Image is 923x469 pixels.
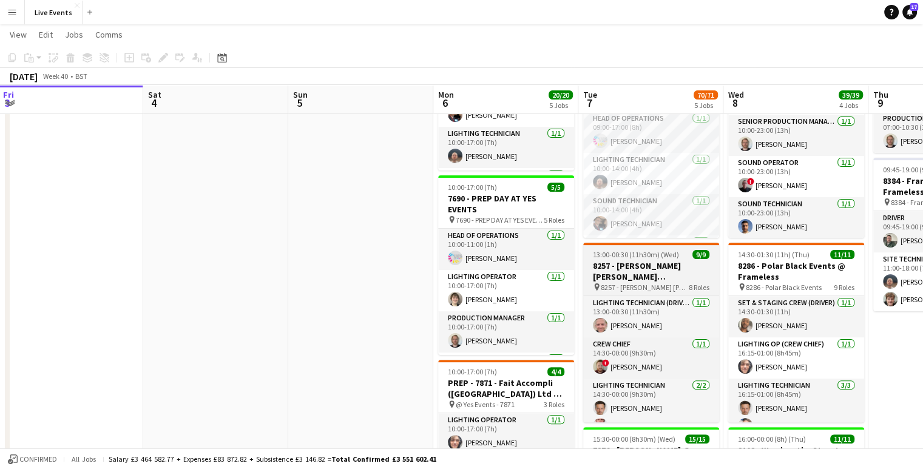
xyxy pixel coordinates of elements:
[10,29,27,40] span: View
[728,296,864,337] app-card-role: Set & Staging Crew (Driver)1/114:30-01:30 (11h)[PERSON_NAME]
[448,367,497,376] span: 10:00-17:00 (7h)
[438,377,574,399] h3: PREP - 7871 - Fait Accompli ([GEOGRAPHIC_DATA]) Ltd @ YES Events
[830,250,854,259] span: 11/11
[839,101,862,110] div: 4 Jobs
[19,455,57,464] span: Confirmed
[583,296,719,337] app-card-role: Lighting Technician (Driver)1/113:00-00:30 (11h30m)[PERSON_NAME]
[25,1,83,24] button: Live Events
[728,156,864,197] app-card-role: Sound Operator1/110:00-23:00 (13h)![PERSON_NAME]
[583,445,719,467] h3: 7876 - [PERSON_NAME] @ [GEOGRAPHIC_DATA]
[694,101,717,110] div: 5 Jobs
[830,434,854,444] span: 11/11
[728,58,864,238] app-job-card: 10:00-23:00 (13h)10/108320 - [PERSON_NAME] @ Helideck Harrods 8320 - [PERSON_NAME] @ Helideck Har...
[746,283,822,292] span: 8286 - Polar Black Events
[291,96,308,110] span: 5
[146,96,161,110] span: 4
[728,337,864,379] app-card-role: Lighting Op (Crew Chief)1/116:15-01:00 (8h45m)[PERSON_NAME]
[839,90,863,100] span: 39/39
[728,197,864,238] app-card-role: Sound Technician1/110:00-23:00 (13h)[PERSON_NAME]
[581,96,597,110] span: 7
[583,58,719,238] app-job-card: 09:00-17:00 (8h)4/4PREP - 8108 - Banqueting House @ YES EVENTS 8108 @ YES EVENTS4 RolesHead of Op...
[583,112,719,153] app-card-role: Head of Operations1/109:00-17:00 (8h)[PERSON_NAME]
[728,445,864,467] h3: 8108 - Word on the Street [GEOGRAPHIC_DATA] @ Banqueting House
[593,250,679,259] span: 13:00-00:30 (11h30m) (Wed)
[728,243,864,422] app-job-card: 14:30-01:30 (11h) (Thu)11/118286 - Polar Black Events @ Frameless 8286 - Polar Black Events9 Role...
[583,260,719,282] h3: 8257 - [PERSON_NAME] [PERSON_NAME] International @ [GEOGRAPHIC_DATA]
[694,90,718,100] span: 70/71
[728,115,864,156] app-card-role: Senior Production Manager1/110:00-23:00 (13h)[PERSON_NAME]
[902,5,917,19] a: 17
[726,96,744,110] span: 8
[583,235,719,277] app-card-role: TPM1/1
[544,215,564,224] span: 5 Roles
[547,367,564,376] span: 4/4
[583,89,597,100] span: Tue
[438,193,574,215] h3: 7690 - PREP DAY AT YES EVENTS
[549,101,572,110] div: 5 Jobs
[456,215,544,224] span: 7690 - PREP DAY AT YES EVENTS
[109,454,436,464] div: Salary £3 464 582.77 + Expenses £83 872.82 + Subsistence £3 146.82 =
[871,96,888,110] span: 9
[583,243,719,422] app-job-card: 13:00-00:30 (11h30m) (Wed)9/98257 - [PERSON_NAME] [PERSON_NAME] International @ [GEOGRAPHIC_DATA]...
[438,353,574,394] app-card-role: Sound Operator1/1
[34,27,58,42] a: Edit
[39,29,53,40] span: Edit
[583,153,719,194] app-card-role: Lighting Technician1/110:00-14:00 (4h)[PERSON_NAME]
[549,90,573,100] span: 20/20
[583,379,719,437] app-card-role: Lighting Technician2/214:30-00:00 (9h30m)[PERSON_NAME][PERSON_NAME]
[747,178,754,185] span: !
[60,27,88,42] a: Jobs
[438,311,574,353] app-card-role: Production Manager1/110:00-17:00 (7h)[PERSON_NAME]
[602,359,609,366] span: !
[95,29,123,40] span: Comms
[738,434,806,444] span: 16:00-00:00 (8h) (Thu)
[738,250,810,259] span: 14:30-01:30 (11h) (Thu)
[873,89,888,100] span: Thu
[90,27,127,42] a: Comms
[10,70,38,83] div: [DATE]
[728,379,864,455] app-card-role: Lighting Technician3/316:15-01:00 (8h45m)[PERSON_NAME][PERSON_NAME]
[438,89,454,100] span: Mon
[436,96,454,110] span: 6
[438,229,574,270] app-card-role: Head of Operations1/110:00-11:00 (1h)[PERSON_NAME]
[40,72,70,81] span: Week 40
[65,29,83,40] span: Jobs
[5,27,32,42] a: View
[685,434,709,444] span: 15/15
[692,250,709,259] span: 9/9
[593,434,675,444] span: 15:30-00:00 (8h30m) (Wed)
[438,270,574,311] app-card-role: Lighting Operator1/110:00-17:00 (7h)[PERSON_NAME]
[438,413,574,454] app-card-role: Lighting Operator1/110:00-17:00 (7h)[PERSON_NAME]
[547,183,564,192] span: 5/5
[583,194,719,235] app-card-role: Sound Technician1/110:00-14:00 (4h)[PERSON_NAME]
[728,89,744,100] span: Wed
[148,89,161,100] span: Sat
[69,454,98,464] span: All jobs
[689,283,709,292] span: 8 Roles
[438,175,574,355] app-job-card: 10:00-17:00 (7h)5/57690 - PREP DAY AT YES EVENTS 7690 - PREP DAY AT YES EVENTS5 RolesHead of Oper...
[834,283,854,292] span: 9 Roles
[331,454,436,464] span: Total Confirmed £3 551 602.41
[910,3,918,11] span: 17
[1,96,14,110] span: 3
[438,127,574,168] app-card-role: Lighting Technician1/110:00-17:00 (7h)[PERSON_NAME]
[728,260,864,282] h3: 8286 - Polar Black Events @ Frameless
[544,400,564,409] span: 3 Roles
[438,168,574,209] app-card-role: TPM1/1
[448,183,497,192] span: 10:00-17:00 (7h)
[293,89,308,100] span: Sun
[75,72,87,81] div: BST
[583,337,719,379] app-card-role: Crew Chief1/114:30-00:00 (9h30m)![PERSON_NAME]
[601,283,689,292] span: 8257 - [PERSON_NAME] [PERSON_NAME] International @ [GEOGRAPHIC_DATA]
[6,453,59,466] button: Confirmed
[456,400,515,409] span: @ Yes Events - 7871
[3,89,14,100] span: Fri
